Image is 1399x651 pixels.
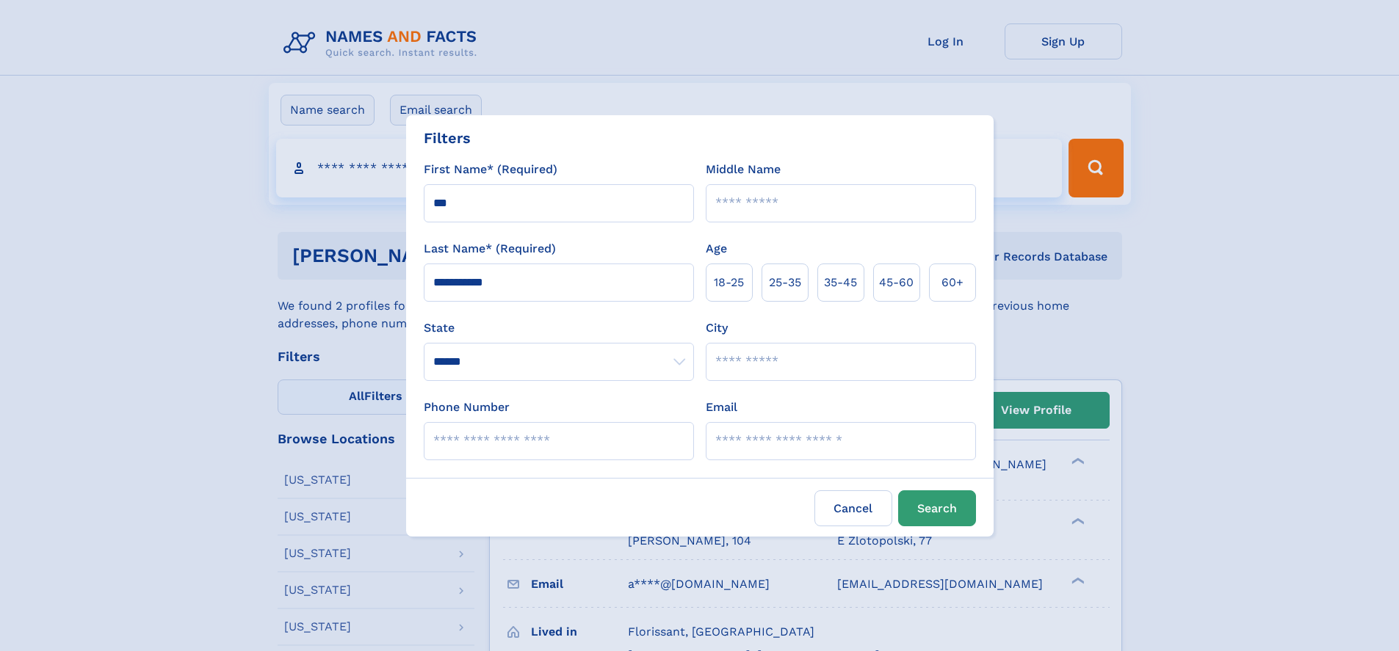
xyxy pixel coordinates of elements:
[824,274,857,291] span: 35‑45
[769,274,801,291] span: 25‑35
[424,240,556,258] label: Last Name* (Required)
[424,161,557,178] label: First Name* (Required)
[706,240,727,258] label: Age
[941,274,964,291] span: 60+
[879,274,914,291] span: 45‑60
[814,490,892,526] label: Cancel
[424,127,471,149] div: Filters
[706,399,737,416] label: Email
[706,319,728,337] label: City
[706,161,781,178] label: Middle Name
[898,490,976,526] button: Search
[424,319,694,337] label: State
[424,399,510,416] label: Phone Number
[714,274,744,291] span: 18‑25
